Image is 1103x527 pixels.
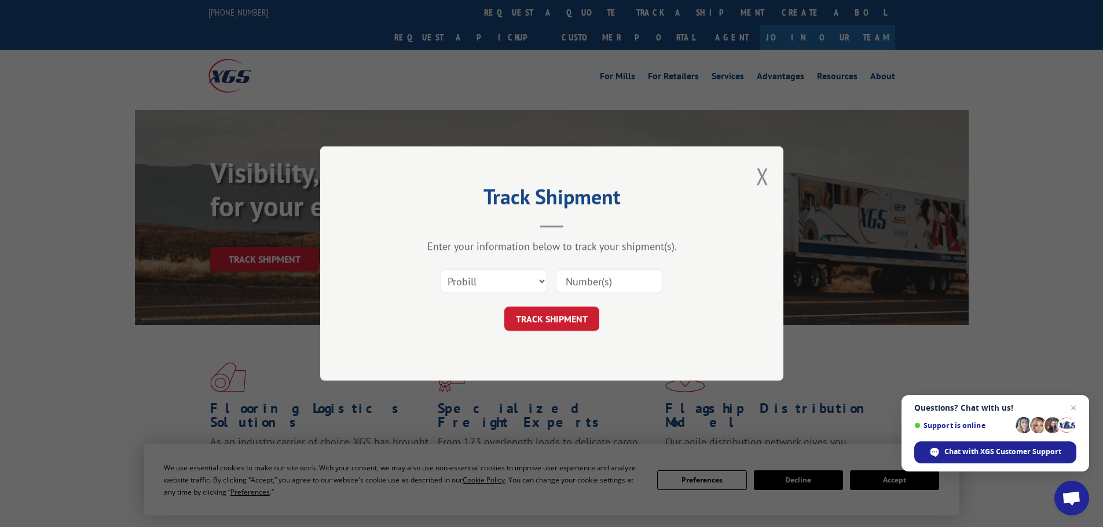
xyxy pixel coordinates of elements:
[1054,481,1089,515] div: Open chat
[756,161,769,191] button: Close modal
[914,403,1076,412] span: Questions? Chat with us!
[378,239,725,253] div: Enter your information below to track your shipment(s).
[914,441,1076,463] div: Chat with XGS Customer Support
[556,269,662,293] input: Number(s)
[1067,401,1080,415] span: Close chat
[504,307,599,331] button: TRACK SHIPMENT
[914,421,1012,430] span: Support is online
[378,189,725,211] h2: Track Shipment
[944,447,1061,457] span: Chat with XGS Customer Support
